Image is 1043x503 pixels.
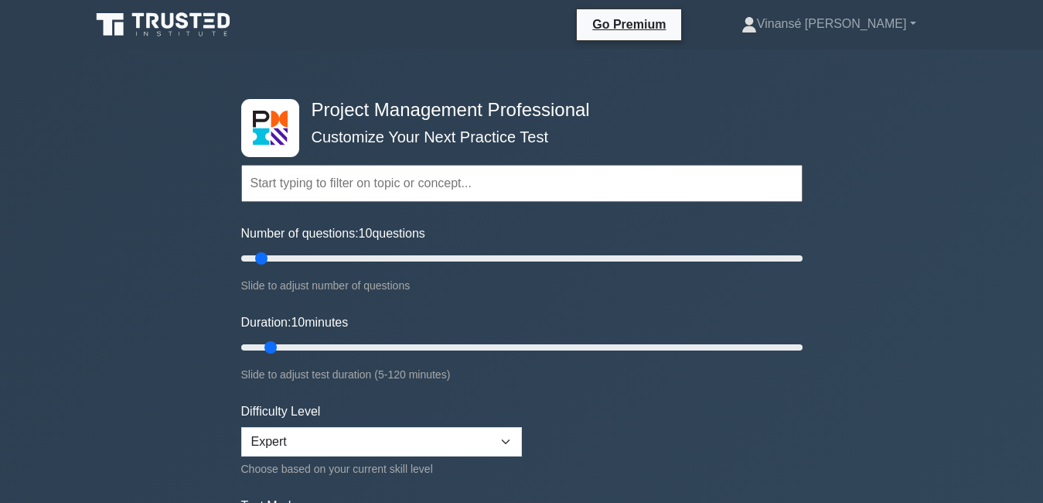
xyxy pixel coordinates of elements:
span: 10 [291,316,305,329]
label: Difficulty Level [241,402,321,421]
input: Start typing to filter on topic or concept... [241,165,803,202]
label: Duration: minutes [241,313,349,332]
span: 10 [359,227,373,240]
div: Slide to adjust test duration (5-120 minutes) [241,365,803,384]
label: Number of questions: questions [241,224,425,243]
div: Choose based on your current skill level [241,460,522,478]
h4: Project Management Professional [305,99,727,121]
div: Slide to adjust number of questions [241,276,803,295]
a: Vinansé [PERSON_NAME] [704,9,953,39]
a: Go Premium [583,15,675,34]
